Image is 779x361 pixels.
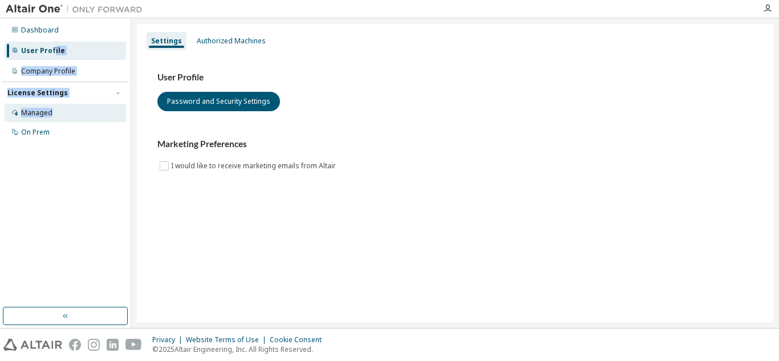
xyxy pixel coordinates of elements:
[69,339,81,351] img: facebook.svg
[21,67,75,76] div: Company Profile
[171,159,338,173] label: I would like to receive marketing emails from Altair
[6,3,148,15] img: Altair One
[152,335,186,344] div: Privacy
[186,335,270,344] div: Website Terms of Use
[3,339,62,351] img: altair_logo.svg
[107,339,119,351] img: linkedin.svg
[157,92,280,111] button: Password and Security Settings
[197,36,266,46] div: Authorized Machines
[21,108,52,117] div: Managed
[157,72,753,83] h3: User Profile
[270,335,328,344] div: Cookie Consent
[21,128,50,137] div: On Prem
[88,339,100,351] img: instagram.svg
[151,36,182,46] div: Settings
[157,139,753,150] h3: Marketing Preferences
[21,46,65,55] div: User Profile
[21,26,59,35] div: Dashboard
[125,339,142,351] img: youtube.svg
[7,88,68,98] div: License Settings
[152,344,328,354] p: © 2025 Altair Engineering, Inc. All Rights Reserved.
